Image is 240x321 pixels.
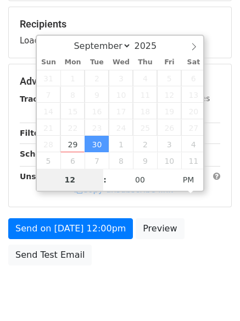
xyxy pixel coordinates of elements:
iframe: Chat Widget [185,268,240,321]
span: October 11, 2025 [181,152,205,169]
span: September 8, 2025 [60,86,85,103]
span: September 28, 2025 [37,136,61,152]
span: September 5, 2025 [157,70,181,86]
span: Fri [157,59,181,66]
span: September 15, 2025 [60,103,85,119]
span: October 6, 2025 [60,152,85,169]
span: : [103,169,107,191]
span: Wed [109,59,133,66]
span: October 8, 2025 [109,152,133,169]
span: October 4, 2025 [181,136,205,152]
span: Click to toggle [174,169,204,191]
a: Preview [136,218,184,239]
span: August 31, 2025 [37,70,61,86]
span: October 3, 2025 [157,136,181,152]
span: September 10, 2025 [109,86,133,103]
span: Sat [181,59,205,66]
span: September 30, 2025 [85,136,109,152]
a: Send Test Email [8,245,92,265]
span: Thu [133,59,157,66]
input: Year [131,41,171,51]
span: September 4, 2025 [133,70,157,86]
input: Minute [107,169,174,191]
span: September 7, 2025 [37,86,61,103]
a: Send on [DATE] 12:00pm [8,218,133,239]
span: September 2, 2025 [85,70,109,86]
span: September 11, 2025 [133,86,157,103]
span: September 12, 2025 [157,86,181,103]
span: October 7, 2025 [85,152,109,169]
span: September 19, 2025 [157,103,181,119]
span: September 16, 2025 [85,103,109,119]
span: September 1, 2025 [60,70,85,86]
span: October 10, 2025 [157,152,181,169]
span: October 5, 2025 [37,152,61,169]
span: Sun [37,59,61,66]
span: September 6, 2025 [181,70,205,86]
span: September 17, 2025 [109,103,133,119]
span: September 22, 2025 [60,119,85,136]
span: September 20, 2025 [181,103,205,119]
span: October 9, 2025 [133,152,157,169]
strong: Filters [20,129,48,137]
span: September 23, 2025 [85,119,109,136]
span: October 1, 2025 [109,136,133,152]
strong: Unsubscribe [20,172,74,181]
span: September 24, 2025 [109,119,133,136]
span: September 3, 2025 [109,70,133,86]
div: Loading... [20,18,220,47]
span: September 13, 2025 [181,86,205,103]
a: Copy unsubscribe link [74,185,173,195]
span: September 14, 2025 [37,103,61,119]
span: October 2, 2025 [133,136,157,152]
span: Tue [85,59,109,66]
span: September 9, 2025 [85,86,109,103]
span: September 21, 2025 [37,119,61,136]
h5: Advanced [20,75,220,87]
strong: Tracking [20,95,57,103]
input: Hour [37,169,104,191]
h5: Recipients [20,18,220,30]
span: September 18, 2025 [133,103,157,119]
span: September 25, 2025 [133,119,157,136]
strong: Schedule [20,150,59,158]
span: September 26, 2025 [157,119,181,136]
span: September 29, 2025 [60,136,85,152]
span: Mon [60,59,85,66]
span: September 27, 2025 [181,119,205,136]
